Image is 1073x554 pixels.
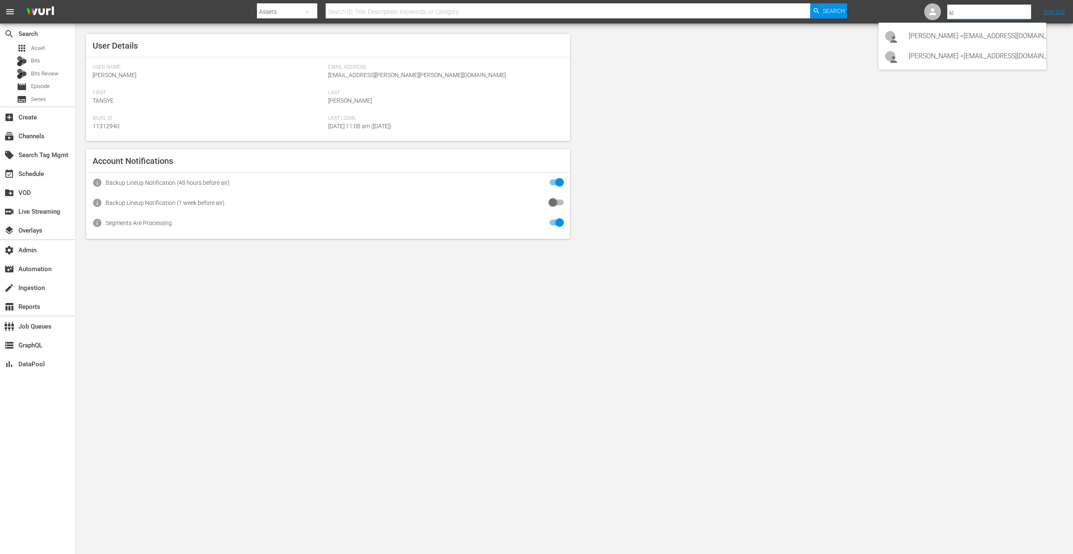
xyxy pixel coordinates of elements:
span: User Details [93,41,138,51]
span: Live Streaming [4,207,14,217]
span: Schedule [4,169,14,179]
span: Series [31,95,46,104]
span: Search [823,3,845,18]
span: Create [4,112,14,122]
span: info [92,178,102,188]
img: ans4CAIJ8jUAAAAAAAAAAAAAAAAAAAAAAAAgQb4GAAAAAAAAAAAAAAAAAAAAAAAAJMjXAAAAAAAAAAAAAAAAAAAAAAAAgAT5G... [20,2,60,22]
span: [DATE] 11:08 am ([DATE]) [328,123,391,129]
div: [PERSON_NAME] <[EMAIL_ADDRESS][DOMAIN_NAME]> [909,46,1039,66]
span: Reports [4,302,14,312]
span: [EMAIL_ADDRESS][PERSON_NAME][PERSON_NAME][DOMAIN_NAME] [328,72,506,78]
span: Last Login [328,115,560,122]
span: Bits [31,57,40,65]
span: Tansye [93,97,114,104]
span: GraphQL [4,340,14,350]
button: Search [810,3,847,18]
span: [PERSON_NAME] [328,97,372,104]
span: menu [5,7,15,17]
span: DataPool [4,359,14,369]
span: Search [4,29,14,39]
span: Automation [4,264,14,274]
span: Email Address: [328,64,560,71]
span: First [93,90,324,96]
span: Job Queues [4,321,14,331]
span: Ingestion [4,283,14,293]
span: User Name: [93,64,324,71]
span: Channels [4,131,14,141]
span: Episode [17,82,27,92]
a: Sign Out [1043,8,1065,15]
span: Overlays [4,225,14,236]
div: Backup Lineup Notification (1 week before air) [106,199,225,206]
span: Admin [4,245,14,255]
div: Backup Lineup Notification (48 hours before air) [106,179,230,186]
span: Account Notifications [93,156,173,166]
span: Wurl Id [93,115,324,122]
span: Asset [31,44,45,52]
div: Bits [17,56,27,66]
span: Episode [31,82,50,91]
div: [PERSON_NAME] <[EMAIL_ADDRESS][DOMAIN_NAME]> [909,26,1039,46]
span: Last [328,90,560,96]
span: info [92,218,102,228]
span: Asset [17,43,27,53]
span: Search Tag Mgmt [4,150,14,160]
span: info [92,198,102,208]
span: [PERSON_NAME] [93,72,136,78]
div: Segments Are Processing [106,220,172,226]
span: Series [17,94,27,104]
span: VOD [4,188,14,198]
div: Bits Review [17,69,27,79]
span: 11312940 [93,123,119,129]
span: Bits Review [31,70,59,78]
